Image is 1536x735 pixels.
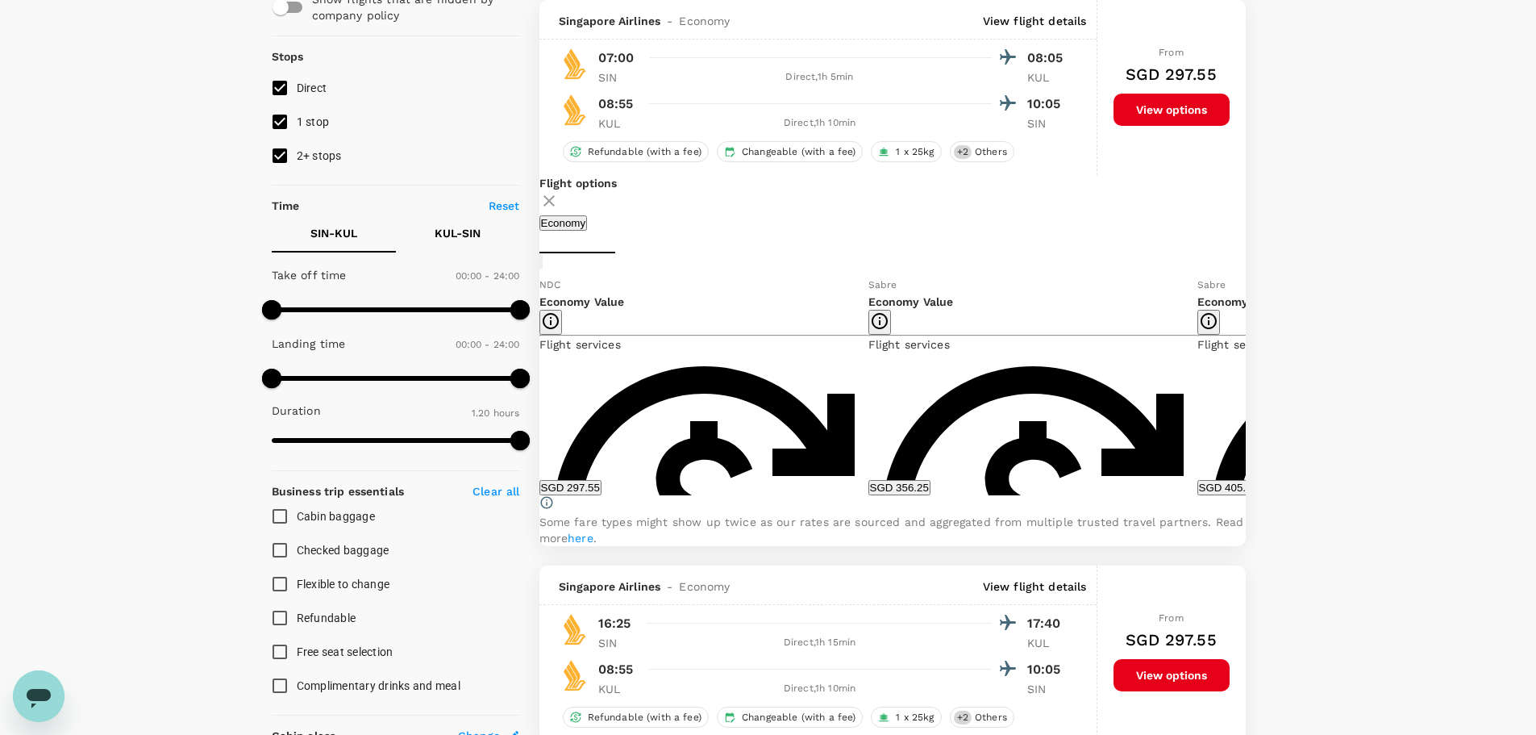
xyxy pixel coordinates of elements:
p: 10:05 [1027,94,1068,114]
span: + 2 [954,711,972,725]
div: 1 x 25kg [871,141,941,162]
div: +2Others [950,707,1014,728]
p: 16:25 [598,614,631,633]
p: SIN - KUL [310,225,357,241]
span: Refundable (with a fee) [581,145,708,159]
span: - [660,13,679,29]
p: KUL [598,115,639,132]
span: Direct [297,81,327,94]
div: Direct , 1h 10min [648,115,992,132]
span: Sabre [1197,279,1226,290]
span: 2+ stops [297,149,342,162]
span: Flight services [868,338,950,351]
div: Direct , 1h 10min [648,681,992,697]
p: Time [272,198,300,214]
button: View options [1113,94,1230,126]
p: View flight details [983,578,1087,595]
p: Some fare types might show up twice as our rates are sourced and aggregated from multiple trusted... [539,514,1246,546]
button: Economy [539,215,588,231]
span: From [1159,47,1184,58]
p: Economy Value [539,294,868,310]
span: NDC [539,279,560,290]
p: KUL [1027,635,1068,651]
p: SIN [1027,115,1068,132]
div: +2Others [950,141,1014,162]
img: SQ [559,613,591,645]
button: View options [1113,659,1230,691]
strong: Stops [272,50,304,63]
div: Refundable (with a fee) [563,707,709,728]
p: SIN [598,635,639,651]
div: Changeable (with a fee) [717,707,863,728]
p: KUL [598,681,639,697]
span: 00:00 - 24:00 [456,270,520,282]
span: Economy [679,13,730,29]
p: 08:05 [1027,48,1068,68]
span: Flight services [539,338,621,351]
span: Others [968,145,1014,159]
span: Singapore Airlines [559,13,661,29]
p: View flight details [983,13,1087,29]
span: Sabre [868,279,897,290]
span: Changeable (with a fee) [735,145,862,159]
p: 08:55 [598,660,634,679]
button: SGD 297.55 [539,480,601,495]
p: SIN [598,69,639,86]
img: SQ [559,48,591,80]
iframe: Button to launch messaging window [13,670,65,722]
span: Economy [679,578,730,595]
strong: Business trip essentials [272,485,405,498]
span: Flight services [1197,338,1279,351]
p: Reset [489,198,520,214]
h6: SGD 297.55 [1126,61,1217,87]
h6: SGD 297.55 [1126,627,1217,653]
span: 1 x 25kg [889,711,940,725]
p: KUL [1027,69,1068,86]
span: Flexible to change [297,578,390,591]
span: Changeable (with a fee) [735,711,862,725]
span: 1 stop [297,115,330,128]
div: 1 x 25kg [871,707,941,728]
div: Direct , 1h 5min [648,69,992,86]
div: Direct , 1h 15min [648,635,992,651]
p: 07:00 [598,48,635,68]
img: SQ [559,659,591,691]
img: SQ [559,94,591,126]
button: SGD 405.25 [1197,480,1259,495]
span: Refundable (with a fee) [581,711,708,725]
span: + 2 [954,145,972,159]
span: Complimentary drinks and meal [297,679,460,692]
span: Free seat selection [297,645,393,658]
p: 17:40 [1027,614,1068,633]
div: Changeable (with a fee) [717,141,863,162]
p: Flight options [539,175,1246,191]
p: Take off time [272,267,347,283]
span: Checked baggage [297,544,389,557]
span: From [1159,612,1184,624]
span: 00:00 - 24:00 [456,339,520,350]
span: 1 x 25kg [889,145,940,159]
p: Duration [272,403,321,419]
p: 08:55 [598,94,634,114]
p: SIN [1027,681,1068,697]
button: SGD 356.25 [868,480,930,495]
p: Landing time [272,336,346,352]
span: Cabin baggage [297,510,375,523]
div: Refundable (with a fee) [563,141,709,162]
span: - [660,578,679,595]
a: here [568,532,593,545]
p: 10:05 [1027,660,1068,679]
p: Clear all [472,483,519,499]
span: 1.20 hours [472,407,520,419]
span: Refundable [297,612,356,624]
p: KUL - SIN [435,225,481,241]
p: Economy Value + Economy Standard [1197,294,1526,310]
p: Economy Value [868,294,1197,310]
span: Others [968,711,1014,725]
span: Singapore Airlines [559,578,661,595]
